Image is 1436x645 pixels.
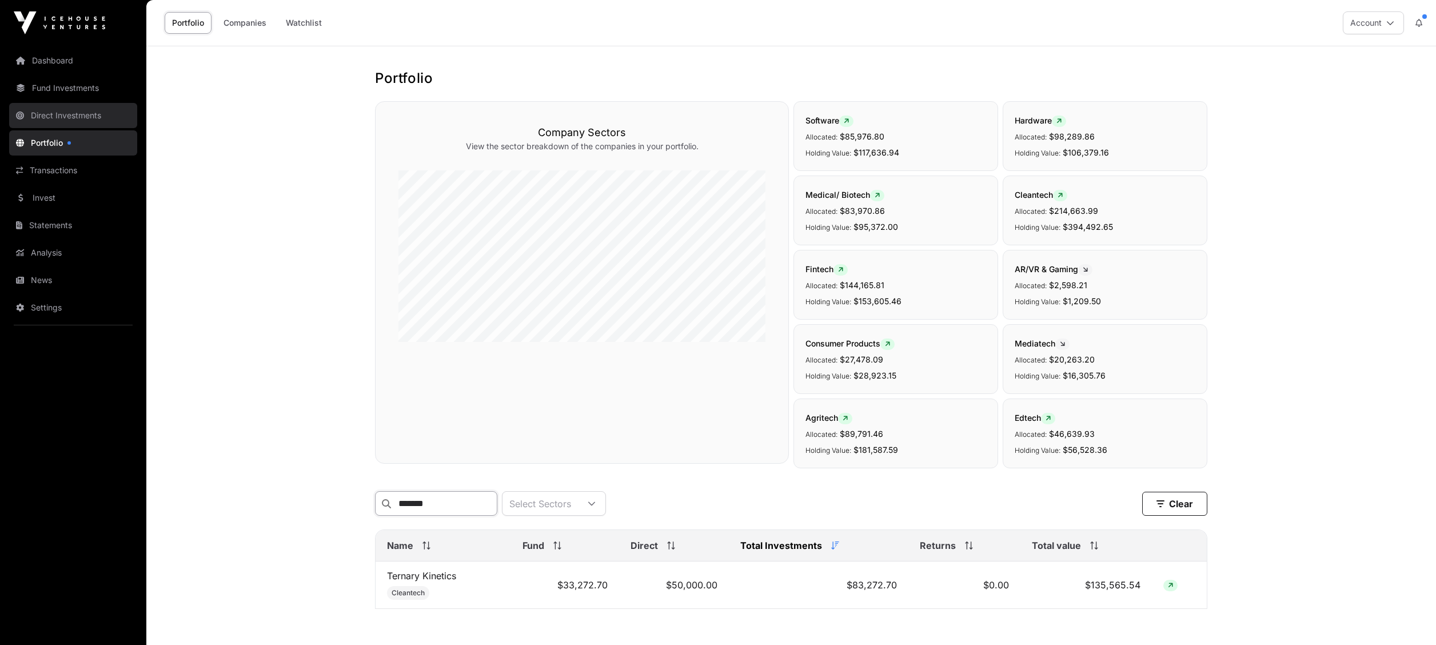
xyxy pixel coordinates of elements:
[1015,446,1060,455] span: Holding Value:
[1379,590,1436,645] iframe: Chat Widget
[1032,539,1081,552] span: Total value
[1063,296,1101,306] span: $1,209.50
[1063,148,1109,157] span: $106,379.16
[9,268,137,293] a: News
[9,240,137,265] a: Analysis
[805,190,884,200] span: Medical/ Biotech
[1015,149,1060,157] span: Holding Value:
[1015,116,1066,125] span: Hardware
[805,372,851,380] span: Holding Value:
[805,339,895,348] span: Consumer Products
[9,295,137,320] a: Settings
[1049,132,1095,141] span: $98,289.86
[1343,11,1404,34] button: Account
[805,413,852,423] span: Agritech
[398,141,765,152] p: View the sector breakdown of the companies in your portfolio.
[165,12,212,34] a: Portfolio
[840,429,883,439] span: $89,791.46
[1049,206,1098,216] span: $214,663.99
[9,158,137,183] a: Transactions
[1020,562,1152,609] td: $135,565.54
[1015,264,1092,274] span: AR/VR & Gaming
[387,539,413,552] span: Name
[805,446,851,455] span: Holding Value:
[502,492,578,515] div: Select Sectors
[9,103,137,128] a: Direct Investments
[805,264,848,274] span: Fintech
[398,125,765,141] h3: Company Sectors
[1015,356,1047,364] span: Allocated:
[9,213,137,238] a: Statements
[1063,445,1107,455] span: $56,528.36
[805,223,851,232] span: Holding Value:
[853,222,898,232] span: $95,372.00
[853,148,899,157] span: $117,636.94
[522,539,544,552] span: Fund
[729,562,908,609] td: $83,272.70
[387,570,456,582] a: Ternary Kinetics
[805,356,837,364] span: Allocated:
[1015,413,1055,423] span: Edtech
[1063,371,1106,380] span: $16,305.76
[1015,430,1047,439] span: Allocated:
[805,133,837,141] span: Allocated:
[1015,223,1060,232] span: Holding Value:
[619,562,729,609] td: $50,000.00
[853,296,902,306] span: $153,605.46
[805,281,837,290] span: Allocated:
[853,445,898,455] span: $181,587.59
[14,11,105,34] img: Icehouse Ventures Logo
[1015,372,1060,380] span: Holding Value:
[840,280,884,290] span: $144,165.81
[375,69,1207,87] h1: Portfolio
[805,207,837,216] span: Allocated:
[805,297,851,306] span: Holding Value:
[1015,281,1047,290] span: Allocated:
[1015,297,1060,306] span: Holding Value:
[805,430,837,439] span: Allocated:
[1049,280,1087,290] span: $2,598.21
[1015,207,1047,216] span: Allocated:
[278,12,329,34] a: Watchlist
[9,48,137,73] a: Dashboard
[511,562,619,609] td: $33,272.70
[1015,339,1070,348] span: Mediatech
[1015,133,1047,141] span: Allocated:
[853,371,896,380] span: $28,923.15
[840,132,884,141] span: $85,976.80
[908,562,1020,609] td: $0.00
[9,130,137,156] a: Portfolio
[9,75,137,101] a: Fund Investments
[805,116,853,125] span: Software
[805,149,851,157] span: Holding Value:
[1049,355,1095,364] span: $20,263.20
[840,206,885,216] span: $83,970.86
[631,539,658,552] span: Direct
[392,588,425,598] span: Cleantech
[9,185,137,210] a: Invest
[920,539,956,552] span: Returns
[840,355,883,364] span: $27,478.09
[1015,190,1067,200] span: Cleantech
[740,539,822,552] span: Total Investments
[1063,222,1113,232] span: $394,492.65
[1142,492,1207,516] button: Clear
[1049,429,1095,439] span: $46,639.93
[216,12,274,34] a: Companies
